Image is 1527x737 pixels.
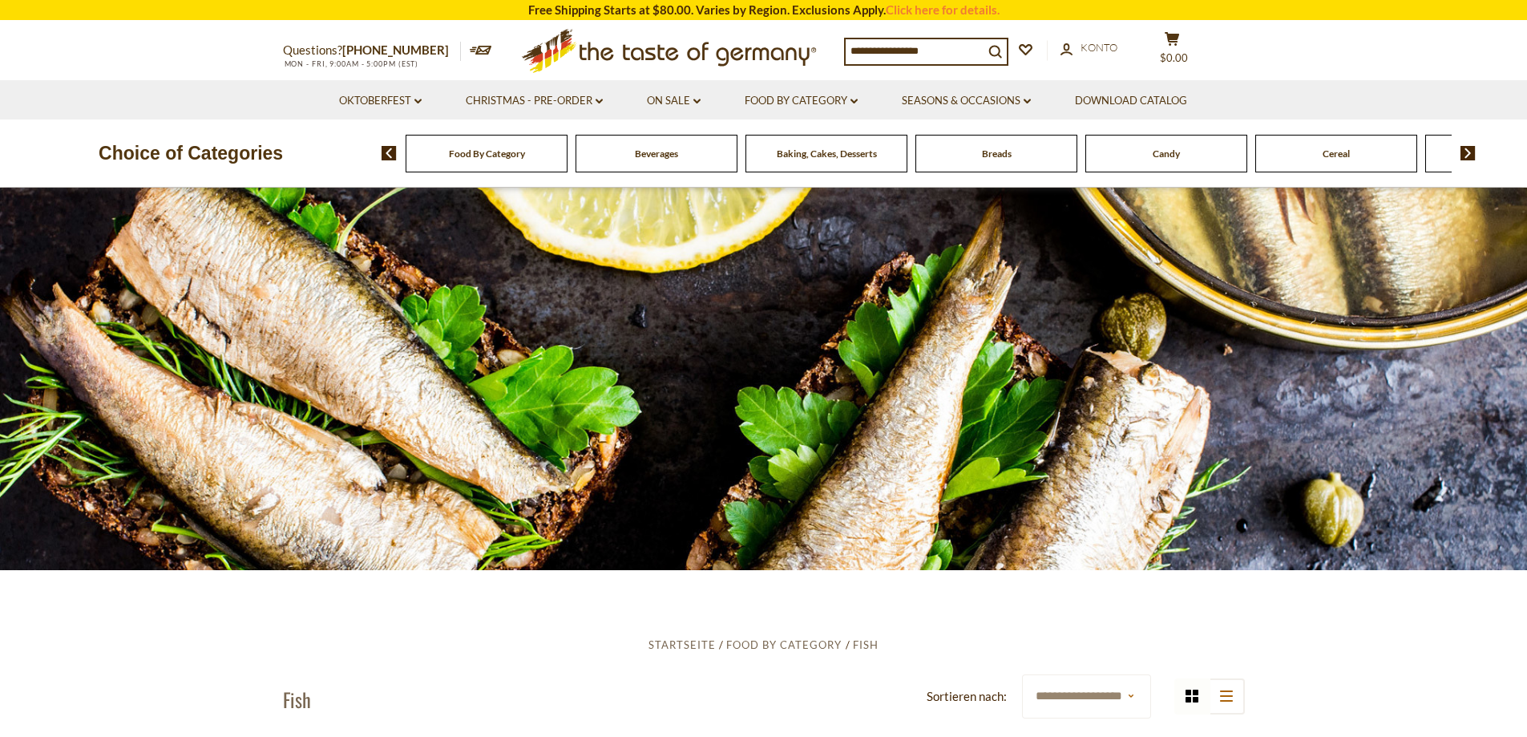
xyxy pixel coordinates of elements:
[902,92,1031,110] a: Seasons & Occasions
[1323,148,1350,160] a: Cereal
[1160,51,1188,64] span: $0.00
[1075,92,1187,110] a: Download Catalog
[853,638,879,651] a: Fish
[927,686,1007,707] label: Sortieren nach:
[648,638,716,651] a: Startseite
[726,638,842,651] a: Food By Category
[886,2,1000,17] a: Click here for details.
[982,148,1012,160] a: Breads
[1060,39,1117,57] a: Konto
[283,59,419,68] span: MON - FRI, 9:00AM - 5:00PM (EST)
[283,40,461,61] p: Questions?
[342,43,449,57] a: [PHONE_NUMBER]
[635,148,678,160] a: Beverages
[449,148,525,160] a: Food By Category
[283,687,311,711] h1: Fish
[1460,146,1476,160] img: next arrow
[1153,148,1180,160] a: Candy
[382,146,397,160] img: previous arrow
[1081,41,1117,54] span: Konto
[647,92,701,110] a: On Sale
[745,92,858,110] a: Food By Category
[1149,31,1197,71] button: $0.00
[777,148,877,160] a: Baking, Cakes, Desserts
[339,92,422,110] a: Oktoberfest
[466,92,603,110] a: Christmas - PRE-ORDER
